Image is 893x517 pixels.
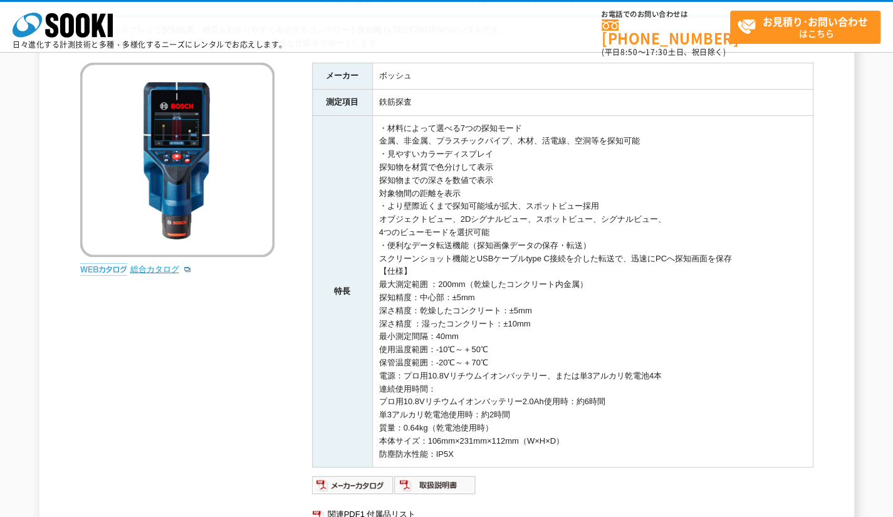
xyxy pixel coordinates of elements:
img: 取扱説明書 [394,475,476,495]
a: お見積り･お問い合わせはこちら [730,11,880,44]
img: コンクリート探知機 D-TECT200JPS [80,63,274,257]
span: 8:50 [620,46,638,58]
span: 17:30 [645,46,668,58]
th: メーカー [312,63,372,89]
a: メーカーカタログ [312,484,394,493]
td: ボッシュ [372,63,813,89]
a: [PHONE_NUMBER] [602,19,730,45]
span: はこちら [737,11,880,43]
th: 特長 [312,115,372,467]
a: 総合カタログ [130,264,192,274]
td: 鉄筋探査 [372,89,813,115]
span: お電話でのお問い合わせは [602,11,730,18]
img: webカタログ [80,263,127,276]
p: 日々進化する計測技術と多種・多様化するニーズにレンタルでお応えします。 [13,41,287,48]
th: 測定項目 [312,89,372,115]
strong: お見積り･お問い合わせ [763,14,868,29]
a: 取扱説明書 [394,484,476,493]
span: (平日 ～ 土日、祝日除く) [602,46,726,58]
img: メーカーカタログ [312,475,394,495]
td: ・材料によって選べる7つの探知モード 金属、非金属、プラスチックパイプ、木材、活電線、空洞等を探知可能 ・見やすいカラーディスプレイ 探知物を材質で色分けして表示 探知物までの深さを数値で表示 ... [372,115,813,467]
